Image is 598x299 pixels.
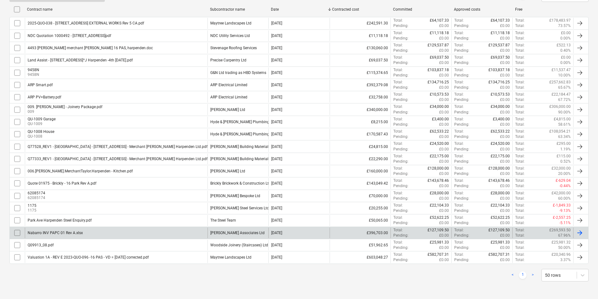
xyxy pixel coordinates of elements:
[210,120,293,124] div: Hyde & Myers Plumbing & Heating Ltd
[28,157,207,161] div: Q77333_REV1 - [GEOGRAPHIC_DATA] - [STREET_ADDRESS] - Merchant [PERSON_NAME] Harpenden Ltd.pdf
[439,208,449,213] p: £0.00
[428,80,449,85] p: £134,716.25
[515,203,525,208] p: Total :
[210,21,251,25] div: Maytree Landscapes Ltd
[454,36,469,41] p: Pending :
[428,43,449,48] p: £129,537.87
[491,55,510,60] p: £69,037.50
[210,95,247,99] div: ARP Electrical Limited
[500,183,510,189] p: £0.00
[454,122,469,127] p: Pending :
[271,144,282,149] div: [DATE]
[439,48,449,53] p: £0.00
[561,30,571,36] p: £0.00
[393,43,403,48] p: Total :
[454,129,464,134] p: Total :
[454,7,510,12] div: Approved costs
[558,85,571,90] p: 65.67%
[515,104,525,109] p: Total :
[454,183,469,189] p: Pending :
[271,157,282,161] div: [DATE]
[393,233,408,238] p: Pending :
[28,231,83,235] div: Nabarro INV PAPC 01 Rev A.xlsx
[454,30,464,36] p: Total :
[549,80,571,85] p: £257,662.83
[454,208,469,213] p: Pending :
[430,104,449,109] p: £34,000.00
[393,147,408,152] p: Pending :
[393,220,408,226] p: Pending :
[439,97,449,102] p: £0.00
[500,171,510,176] p: £0.00
[454,97,469,102] p: Pending :
[393,117,403,122] p: Total :
[515,154,525,159] p: Total :
[439,183,449,189] p: £0.00
[515,110,525,115] p: Total :
[558,110,571,115] p: 90.00%
[515,183,525,189] p: Total :
[393,23,408,29] p: Pending :
[454,203,464,208] p: Total :
[271,231,282,235] div: [DATE]
[330,191,391,201] div: £70,000.00
[515,97,525,102] p: Total :
[439,73,449,78] p: £0.00
[271,83,282,87] div: [DATE]
[559,208,571,213] p: -9.13%
[500,122,510,127] p: £0.00
[430,30,449,36] p: £11,118.18
[500,147,510,152] p: £0.00
[515,191,525,196] p: Total :
[515,85,525,90] p: Total :
[393,110,408,115] p: Pending :
[393,141,403,146] p: Total :
[558,97,571,102] p: 67.72%
[439,220,449,226] p: £0.00
[454,110,469,115] p: Pending :
[271,218,282,223] div: [DATE]
[271,21,282,25] div: [DATE]
[552,191,571,196] p: £42,000.00
[330,30,391,41] div: £11,118.18
[210,58,246,62] div: Precise Carpentry Ltd
[439,110,449,115] p: £0.00
[558,171,571,176] p: 20.00%
[28,95,61,99] div: ARP PV+Battery.pdf
[330,154,391,164] div: £22,290.00
[515,92,525,97] p: Total :
[560,48,571,53] p: 0.40%
[210,231,265,235] div: Jeremy Nabarro Associates Ltd
[491,154,510,159] p: £22,175.00
[28,105,102,109] div: 009. [PERSON_NAME] - Joinery Package.pdf
[454,215,464,220] p: Total :
[439,159,449,164] p: £0.00
[515,159,525,164] p: Total :
[28,21,144,25] div: 2025-QUO-038 - [STREET_ADDRESS] EXTERNAL WORKS Rev 5 CA.pdf
[393,92,403,97] p: Total :
[454,60,469,66] p: Pending :
[515,67,525,73] p: Total :
[454,43,464,48] p: Total :
[330,43,391,53] div: £130,060.00
[28,109,102,114] p: 009
[28,46,153,50] div: 4493 [PERSON_NAME] merchant [PERSON_NAME] 16 PAS, harpenden.doc
[393,55,403,60] p: Total :
[330,80,391,90] div: £392,379.08
[393,30,403,36] p: Total :
[500,159,510,164] p: £0.00
[515,122,525,127] p: Total :
[454,191,464,196] p: Total :
[393,80,403,85] p: Total :
[559,183,571,189] p: -0.44%
[515,196,525,201] p: Total :
[515,208,525,213] p: Total :
[210,218,236,223] div: The Steel Team
[439,23,449,29] p: £0.00
[210,206,269,210] div: Hough Steel Services Ltd
[491,215,510,220] p: £52,622.25
[393,134,408,139] p: Pending :
[28,218,92,223] div: Park Ave Harpenden Steel Enquiry.pdf
[515,166,525,171] p: Total :
[428,228,449,233] p: £127,109.50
